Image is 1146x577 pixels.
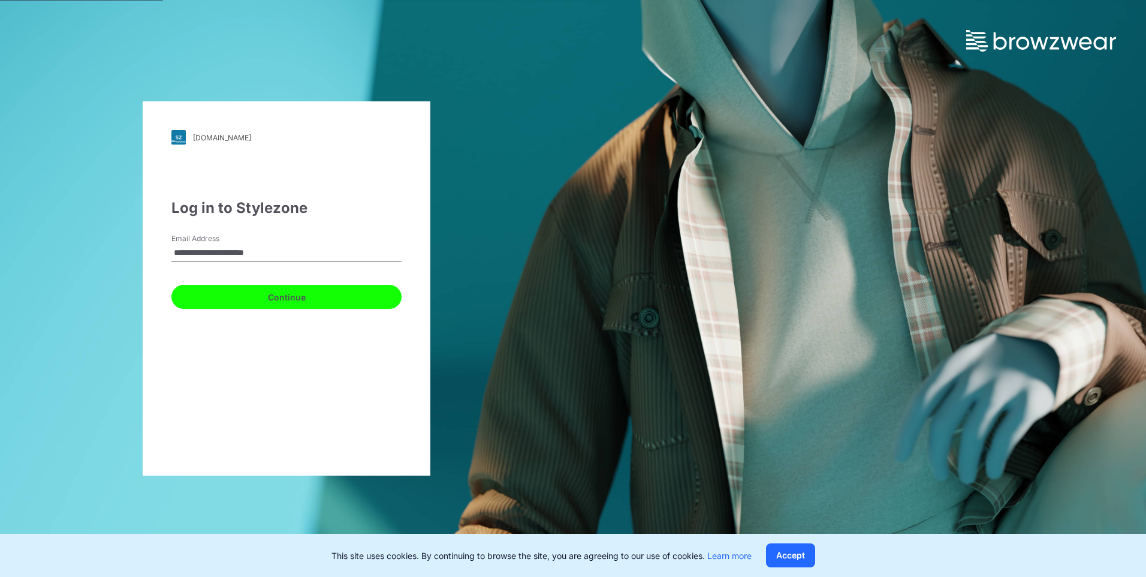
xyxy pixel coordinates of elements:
[331,549,752,562] p: This site uses cookies. By continuing to browse the site, you are agreeing to our use of cookies.
[966,30,1116,52] img: browzwear-logo.73288ffb.svg
[171,285,402,309] button: Continue
[171,233,255,244] label: Email Address
[171,130,186,145] img: svg+xml;base64,PHN2ZyB3aWR0aD0iMjgiIGhlaWdodD0iMjgiIHZpZXdCb3g9IjAgMCAyOCAyOCIgZmlsbD0ibm9uZSIgeG...
[193,133,251,142] div: [DOMAIN_NAME]
[171,130,402,145] a: [DOMAIN_NAME]
[171,197,402,219] div: Log in to Stylezone
[707,551,752,561] a: Learn more
[766,543,815,567] button: Accept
